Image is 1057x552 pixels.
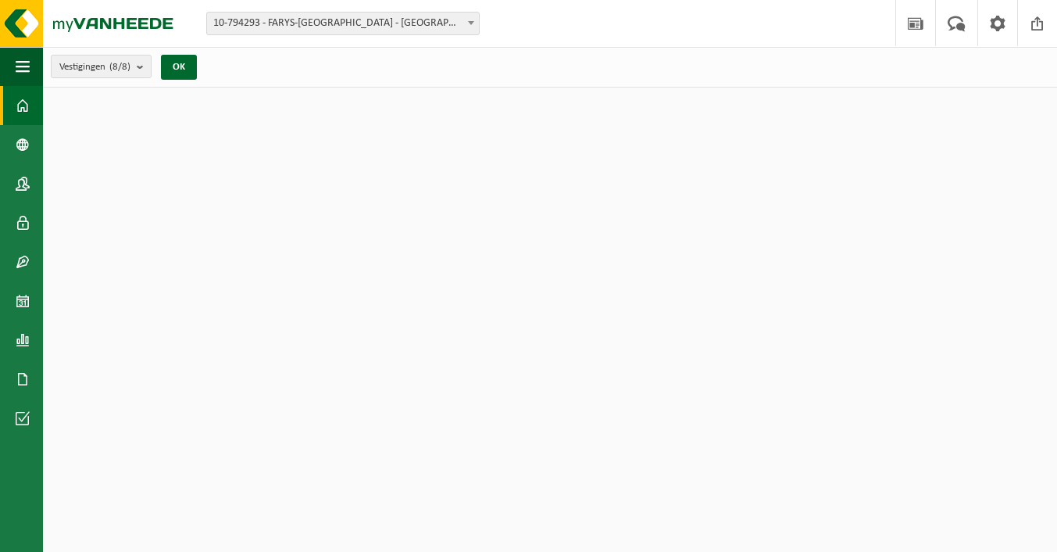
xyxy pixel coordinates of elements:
[206,12,480,35] span: 10-794293 - FARYS-ASSE - ASSE
[161,55,197,80] button: OK
[51,55,152,78] button: Vestigingen(8/8)
[207,13,479,34] span: 10-794293 - FARYS-ASSE - ASSE
[109,62,130,72] count: (8/8)
[59,56,130,79] span: Vestigingen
